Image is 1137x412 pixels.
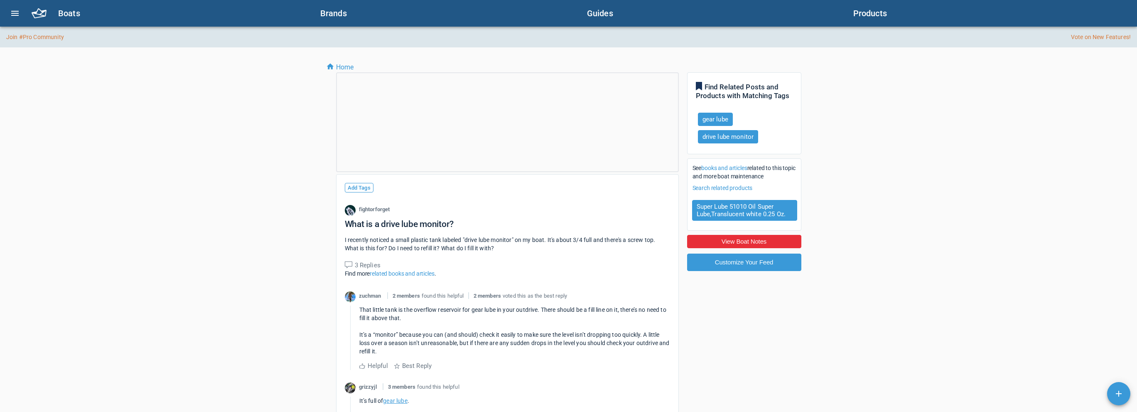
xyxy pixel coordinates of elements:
img: logo-nav-a1ce161ba1cfa1de30d27ffaf15bf0db.digested.png [32,8,47,18]
span: It’s a “monitor” because you can (and should) check it easily to make sure the level isn’t droppi... [359,331,671,355]
span: voted this as the best reply [503,293,567,299]
a: Search related products [693,185,753,191]
span: found this helpful [417,384,459,390]
a: related books and articles [370,270,434,277]
span: Add Tags [345,183,373,192]
span: fightorforget [359,206,390,212]
span: 3 Replies [355,262,381,269]
p: Find more . [345,269,670,278]
a: Home [326,62,354,72]
span: . [408,397,409,404]
span: zuchman [359,293,381,299]
button: Customize Your Feed [687,254,801,271]
span: I recently noticed a small plastic tank labeled "drive lube monitor" on my boat. It's about 3/4 f... [345,237,657,252]
h6: Boats [58,7,320,20]
button: home [27,3,52,23]
span: It’s full of [359,397,383,404]
img: followed-a2fa60e01c7782b6dcd09373c1c6a4d8.digested.svg [696,82,702,90]
a: gear lube [383,397,407,404]
img: thumbsup_outline-ee0aa536bca7ab51368ebf2f2a1f703a.digested.svg [359,363,365,369]
span: 2 members [474,293,501,299]
span: Find Related Posts and Products with Matching Tags [696,83,790,100]
span: found this helpful [422,293,464,299]
span: Best Reply [402,362,432,370]
a: drive lube monitor [702,133,754,141]
a: books and articles [701,165,747,171]
img: reply_medium-76a9a4f244e009b795ea97e2ccc54d13.digested.svg [345,262,352,268]
nav: breadcrumb [326,62,811,72]
img: star_outline-80eb411607ba5ab6417fc7d8fb0618c2.digested.svg [394,363,400,369]
button: View Boat Notes [687,235,801,248]
span: 3 members [388,384,415,390]
a: Join #Pro Community [6,33,64,41]
button: Add content actions [1107,382,1130,405]
h1: What is a drive lube monitor? [345,219,454,229]
a: gear lube [702,116,728,123]
span: 2 members [393,293,420,299]
a: Super Lube 51010 Oil Super Lube,Translucent white 0.25 Oz. [697,203,786,218]
span: Helpful [368,362,388,370]
a: Vote on New Features! [1071,33,1131,41]
button: menu [5,3,25,23]
span: That little tank is the overflow reservoir for gear lube in your outdrive. There should be a fill... [359,306,668,321]
h6: Products [853,7,1127,20]
span: grizzyjl [359,384,377,390]
h6: Brands [320,7,587,20]
h6: Guides [587,7,853,20]
a: View Boat Notes [687,238,801,245]
p: See related to this topic and more boat maintenance [693,164,796,180]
